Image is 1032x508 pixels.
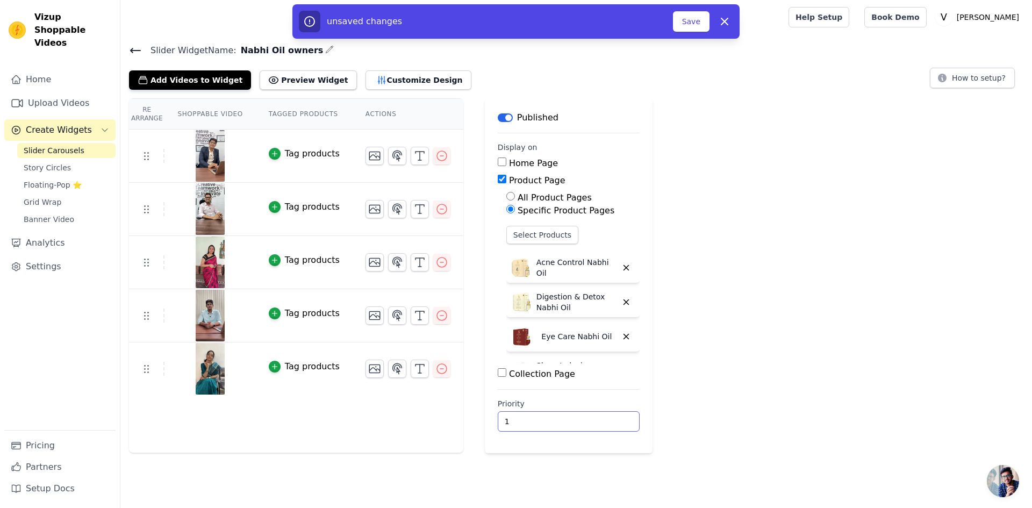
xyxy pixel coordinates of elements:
[509,158,558,168] label: Home Page
[617,293,635,311] button: Delete widget
[256,99,353,130] th: Tagged Products
[17,177,116,192] a: Floating-Pop ⭐
[129,70,251,90] button: Add Videos to Widget
[17,195,116,210] a: Grid Wrap
[365,253,384,271] button: Change Thumbnail
[518,192,592,203] label: All Product Pages
[285,254,340,267] div: Tag products
[236,44,324,57] span: Nabhi Oil owners
[24,180,82,190] span: Floating-Pop ⭐
[365,70,471,90] button: Customize Design
[365,200,384,218] button: Change Thumbnail
[617,327,635,346] button: Delete widget
[26,124,92,137] span: Create Widgets
[4,119,116,141] button: Create Widgets
[195,290,225,341] img: tn-cc5a74fa8c644d8982ecd38426070d00.png
[536,257,617,278] p: Acne Control Nabhi Oil
[285,147,340,160] div: Tag products
[509,369,575,379] label: Collection Page
[17,212,116,227] a: Banner Video
[17,143,116,158] a: Slider Carousels
[17,160,116,175] a: Story Circles
[195,183,225,235] img: tn-6f3bcbfe19af4bb588535f10649a2025.png
[164,99,255,130] th: Shoppable Video
[617,259,635,277] button: Delete widget
[365,360,384,378] button: Change Thumbnail
[269,360,340,373] button: Tag products
[930,75,1015,85] a: How to setup?
[4,435,116,456] a: Pricing
[353,99,463,130] th: Actions
[987,465,1019,497] a: Open chat
[24,145,84,156] span: Slider Carousels
[518,205,614,216] label: Specific Product Pages
[4,92,116,114] a: Upload Videos
[269,147,340,160] button: Tag products
[129,99,164,130] th: Re Arrange
[509,175,565,185] label: Product Page
[269,254,340,267] button: Tag products
[4,256,116,277] a: Settings
[517,111,558,124] p: Published
[536,291,617,313] p: Digestion & Detox Nabhi Oil
[511,257,532,278] img: Acne Control Nabhi Oil
[195,343,225,395] img: tn-113587b5fcdc4c8494d87552c04e9130.png
[617,362,635,380] button: Delete widget
[24,162,71,173] span: Story Circles
[327,16,402,26] span: unsaved changes
[260,70,356,90] button: Preview Widget
[673,11,709,32] button: Save
[930,68,1015,88] button: How to setup?
[365,147,384,165] button: Change Thumbnail
[4,69,116,90] a: Home
[24,197,61,208] span: Grid Wrap
[269,307,340,320] button: Tag products
[498,398,640,409] label: Priority
[195,130,225,182] img: tn-3db777ec026d4c9a828e26e25125123a.png
[285,201,340,213] div: Tag products
[325,43,334,58] div: Edit Name
[4,478,116,499] a: Setup Docs
[24,214,74,225] span: Banner Video
[365,306,384,325] button: Change Thumbnail
[285,360,340,373] div: Tag products
[511,326,532,347] img: Eye Care Nabhi Oil
[541,331,612,342] p: Eye Care Nabhi Oil
[506,226,578,244] button: Select Products
[4,232,116,254] a: Analytics
[511,360,532,382] img: Sleep Inducing Stress Relief Nabhi Oil
[195,237,225,288] img: tn-c86c2480549c412bbbe9522e05fc7b75.png
[498,142,537,153] legend: Display on
[536,360,617,382] p: Sleep Inducing Stress Relief Nabhi Oil
[4,456,116,478] a: Partners
[142,44,236,57] span: Slider Widget Name:
[511,291,532,313] img: Digestion & Detox Nabhi Oil
[269,201,340,213] button: Tag products
[285,307,340,320] div: Tag products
